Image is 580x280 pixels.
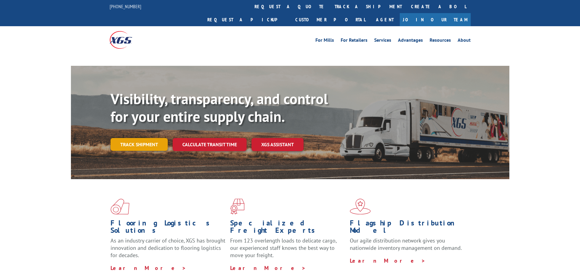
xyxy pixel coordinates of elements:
a: Resources [430,38,451,44]
a: Track shipment [111,138,168,151]
a: Calculate transit time [173,138,247,151]
a: For Mills [315,38,334,44]
a: XGS ASSISTANT [251,138,304,151]
a: Advantages [398,38,423,44]
a: Customer Portal [291,13,370,26]
h1: Flooring Logistics Solutions [111,219,226,237]
img: xgs-icon-focused-on-flooring-red [230,199,244,214]
img: xgs-icon-total-supply-chain-intelligence-red [111,199,129,214]
a: Learn More > [230,264,306,271]
a: Learn More > [111,264,186,271]
a: Learn More > [350,257,426,264]
b: Visibility, transparency, and control for your entire supply chain. [111,89,328,126]
a: Services [374,38,391,44]
a: [PHONE_NUMBER] [110,3,141,9]
a: Agent [370,13,400,26]
a: For Retailers [341,38,367,44]
p: From 123 overlength loads to delicate cargo, our experienced staff knows the best way to move you... [230,237,345,264]
a: Request a pickup [203,13,291,26]
a: About [458,38,471,44]
a: Join Our Team [400,13,471,26]
span: As an industry carrier of choice, XGS has brought innovation and dedication to flooring logistics... [111,237,225,259]
span: Our agile distribution network gives you nationwide inventory management on demand. [350,237,462,251]
h1: Specialized Freight Experts [230,219,345,237]
h1: Flagship Distribution Model [350,219,465,237]
img: xgs-icon-flagship-distribution-model-red [350,199,371,214]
